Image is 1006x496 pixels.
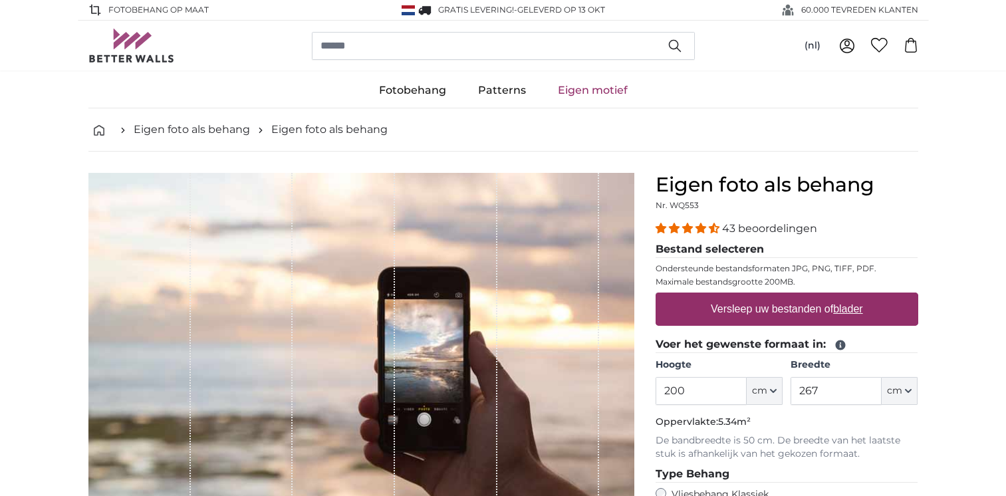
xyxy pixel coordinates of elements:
[747,377,783,405] button: cm
[462,73,542,108] a: Patterns
[656,200,699,210] span: Nr. WQ553
[656,277,918,287] p: Maximale bestandsgrootte 200MB.
[656,466,918,483] legend: Type Behang
[656,336,918,353] legend: Voer het gewenste formaat in:
[705,296,868,322] label: Versleep uw bestanden of
[718,416,751,428] span: 5.34m²
[722,222,817,235] span: 43 beoordelingen
[656,434,918,461] p: De bandbreedte is 50 cm. De breedte van het laatste stuk is afhankelijk van het gekozen formaat.
[271,122,388,138] a: Eigen foto als behang
[108,4,209,16] span: FOTOBEHANG OP MAAT
[134,122,250,138] a: Eigen foto als behang
[88,108,918,152] nav: breadcrumbs
[794,34,831,58] button: (nl)
[791,358,918,372] label: Breedte
[656,241,918,258] legend: Bestand selecteren
[88,29,175,62] img: Betterwalls
[517,5,605,15] span: Geleverd op 13 okt
[656,222,722,235] span: 4.40 stars
[514,5,605,15] span: -
[402,5,415,15] img: Nederland
[801,4,918,16] span: 60.000 TEVREDEN KLANTEN
[882,377,918,405] button: cm
[542,73,644,108] a: Eigen motief
[363,73,462,108] a: Fotobehang
[656,416,918,429] p: Oppervlakte:
[887,384,902,398] span: cm
[752,384,767,398] span: cm
[438,5,514,15] span: GRATIS levering!
[656,173,918,197] h1: Eigen foto als behang
[656,358,783,372] label: Hoogte
[833,303,862,314] u: blader
[656,263,918,274] p: Ondersteunde bestandsformaten JPG, PNG, TIFF, PDF.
